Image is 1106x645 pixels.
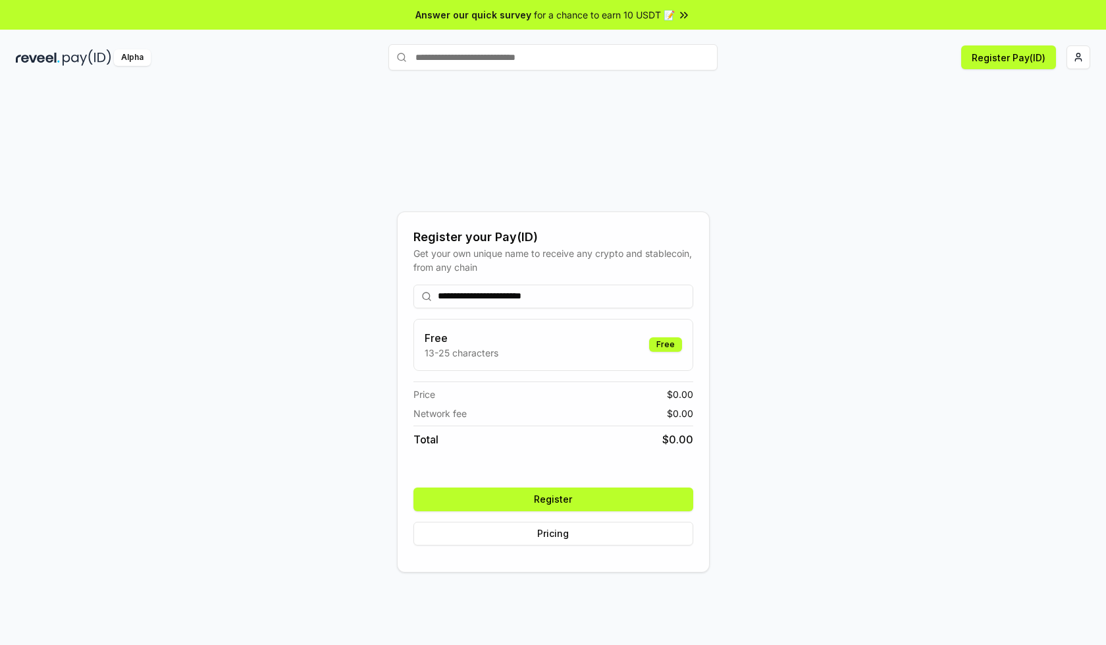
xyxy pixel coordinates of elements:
button: Register [413,488,693,511]
div: Get your own unique name to receive any crypto and stablecoin, from any chain [413,246,693,274]
div: Alpha [114,49,151,66]
button: Pricing [413,522,693,546]
div: Register your Pay(ID) [413,228,693,246]
img: reveel_dark [16,49,60,66]
img: pay_id [63,49,111,66]
button: Register Pay(ID) [961,45,1056,69]
span: Answer our quick survey [415,8,531,22]
p: 13-25 characters [425,346,498,360]
span: Price [413,387,435,401]
span: Total [413,432,438,447]
span: Network fee [413,407,467,420]
span: $ 0.00 [667,387,693,401]
span: $ 0.00 [667,407,693,420]
span: $ 0.00 [662,432,693,447]
div: Free [649,337,682,352]
h3: Free [425,330,498,346]
span: for a chance to earn 10 USDT 📝 [534,8,675,22]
